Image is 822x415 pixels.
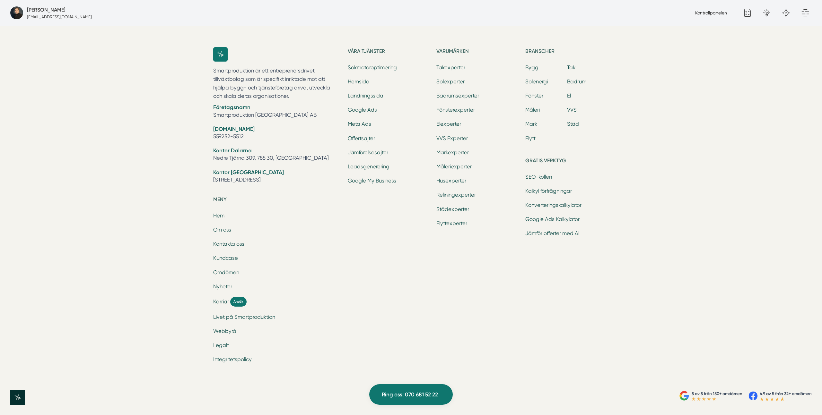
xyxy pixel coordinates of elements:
[525,121,537,127] a: Mark
[213,126,255,132] strong: [DOMAIN_NAME]
[213,195,340,206] h5: Meny
[369,384,453,405] a: Ring oss: 070 681 52 22
[348,64,397,71] a: Sökmotoroptimering
[436,164,472,170] a: Måleriexperter
[525,216,580,222] a: Google Ads Kalkylator
[436,107,475,113] a: Fönsterexperter
[525,135,536,141] a: Flytt
[348,93,383,99] a: Landningssida
[525,174,552,180] a: SEO-kollen
[525,47,609,57] h5: Branscher
[213,169,340,185] li: [STREET_ADDRESS]
[436,79,465,85] a: Solexperter
[348,79,370,85] a: Hemsida
[213,125,340,142] li: 559252-5512
[567,93,571,99] a: El
[213,255,238,261] a: Kundcase
[436,47,520,57] h5: Varumärken
[525,93,543,99] a: Fönster
[213,328,236,334] a: Webbyrå
[213,269,239,275] a: Omdömen
[525,79,548,85] a: Solenergi
[567,64,575,71] a: Tak
[436,135,468,141] a: VVS Experter
[436,178,466,184] a: Husexperter
[213,147,340,163] li: Nedre Tjärna 309, 785 30, [GEOGRAPHIC_DATA]
[436,149,469,156] a: Markexperter
[436,206,469,212] a: Städexperter
[695,10,727,15] a: Kontrollpanelen
[213,104,340,120] li: Smartproduktion [GEOGRAPHIC_DATA] AB
[436,121,461,127] a: Elexperter
[436,64,465,71] a: Takexperter
[213,356,252,362] a: Integritetspolicy
[213,169,284,175] strong: Kontor [GEOGRAPHIC_DATA]
[348,121,371,127] a: Meta Ads
[348,164,389,170] a: Leadsgenerering
[213,147,252,154] strong: Kontor Dalarna
[692,390,742,397] p: 5 av 5 från 150+ omdömen
[348,135,375,141] a: Offertsajter
[213,104,250,110] strong: Företagsnamn
[213,298,229,305] span: Karriär
[213,314,275,320] a: Livet på Smartproduktion
[348,178,396,184] a: Google My Business
[525,64,538,71] a: Bygg
[525,107,540,113] a: Måleri
[525,202,582,208] a: Konverteringskalkylator
[213,241,244,247] a: Kontakta oss
[436,192,476,198] a: Reliningexperter
[525,188,572,194] a: Kalkyl förfrågningar
[213,213,224,219] a: Hem
[213,67,340,101] p: Smartproduktion är ett entreprenörsdrivet tillväxtbolag som är specifikt inriktade mot att hjälpa...
[567,121,579,127] a: Städ
[760,390,812,397] p: 4.9 av 5 från 32+ omdömen
[27,14,92,20] p: [EMAIL_ADDRESS][DOMAIN_NAME]
[525,230,580,236] a: Jämför offerter med AI
[348,107,377,113] a: Google Ads
[213,297,340,306] a: Karriär Ansök
[567,79,586,85] a: Badrum
[348,47,431,57] h5: Våra tjänster
[567,107,577,113] a: VVS
[27,6,66,14] h5: Super Administratör
[10,6,23,19] img: foretagsbild-pa-smartproduktion-ett-foretag-i-dalarnas-lan-2023.jpg
[213,227,231,233] a: Om oss
[230,297,247,306] span: Ansök
[436,220,467,226] a: Flyttexperter
[525,157,609,167] h5: Gratis verktyg
[382,390,438,399] span: Ring oss: 070 681 52 22
[213,342,229,348] a: Legalt
[213,284,232,290] a: Nyheter
[348,149,388,156] a: Jämförelsesajter
[436,93,479,99] a: Badrumsexperter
